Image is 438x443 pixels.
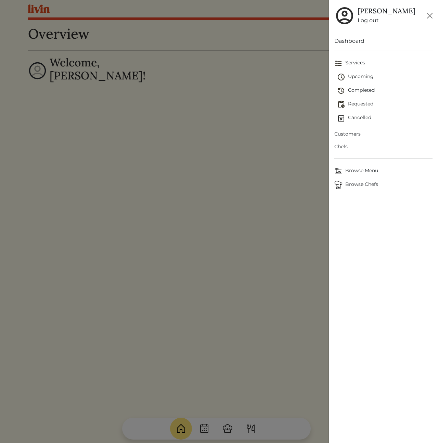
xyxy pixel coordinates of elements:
h5: [PERSON_NAME] [358,7,415,15]
a: Requested [337,98,433,111]
img: event_cancelled-67e280bd0a9e072c26133efab016668ee6d7272ad66fa3c7eb58af48b074a3a4.svg [337,114,345,122]
img: Browse Menu [334,167,343,175]
span: Requested [337,100,433,109]
button: Close [424,10,435,21]
img: history-2b446bceb7e0f53b931186bf4c1776ac458fe31ad3b688388ec82af02103cd45.svg [337,87,345,95]
span: Upcoming [337,73,433,81]
img: Browse Chefs [334,181,343,189]
img: pending_actions-fd19ce2ea80609cc4d7bbea353f93e2f363e46d0f816104e4e0650fdd7f915cf.svg [337,100,345,109]
span: Completed [337,87,433,95]
a: Log out [358,16,415,25]
img: schedule-fa401ccd6b27cf58db24c3bb5584b27dcd8bd24ae666a918e1c6b4ae8c451a22.svg [337,73,345,81]
span: Browse Chefs [334,181,433,189]
a: Completed [337,84,433,98]
a: Upcoming [337,70,433,84]
span: Browse Menu [334,167,433,175]
a: Dashboard [334,37,433,45]
a: Chefs [334,140,433,153]
a: Customers [334,128,433,140]
a: Cancelled [337,111,433,125]
img: user_account-e6e16d2ec92f44fc35f99ef0dc9cddf60790bfa021a6ecb1c896eb5d2907b31c.svg [334,5,355,26]
span: Chefs [334,143,433,150]
a: Services [334,56,433,70]
a: Browse MenuBrowse Menu [334,164,433,178]
img: format_list_bulleted-ebc7f0161ee23162107b508e562e81cd567eeab2455044221954b09d19068e74.svg [334,59,343,67]
a: ChefsBrowse Chefs [334,178,433,192]
span: Customers [334,130,433,138]
span: Services [334,59,433,67]
span: Cancelled [337,114,433,122]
